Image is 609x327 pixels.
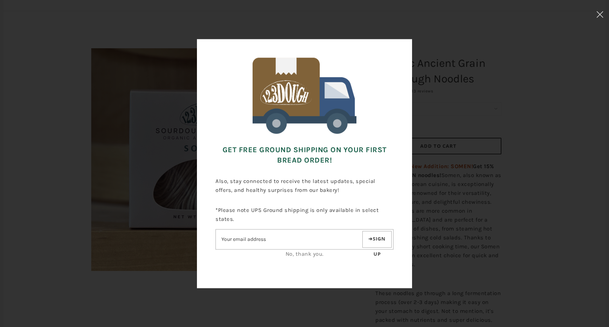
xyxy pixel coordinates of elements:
input: Email address [216,233,361,246]
div: *Please note UPS Ground shipping is only available in select states. [215,200,394,264]
p: Also, stay connected to receive the latest updates, special offers, and healthy surprises from ou... [215,171,394,200]
button: Sign up [362,231,392,248]
img: 123Dough Bakery Free Shipping for First Time Customers [253,58,356,134]
h3: Get FREE Ground Shipping on Your First Bread Order! [215,139,394,171]
a: No, thank you. [286,251,324,257]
